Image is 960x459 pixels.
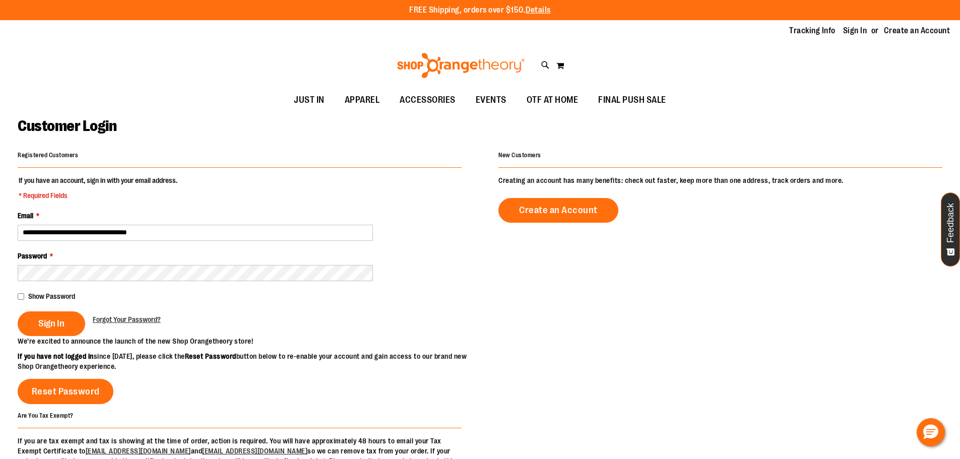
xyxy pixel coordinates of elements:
span: Customer Login [18,117,116,135]
span: Show Password [28,292,75,300]
button: Feedback - Show survey [941,192,960,267]
span: Email [18,212,33,220]
span: APPAREL [345,89,380,111]
p: Creating an account has many benefits: check out faster, keep more than one address, track orders... [498,175,942,185]
strong: If you have not logged in [18,352,94,360]
span: Feedback [946,203,955,243]
a: [EMAIL_ADDRESS][DOMAIN_NAME] [86,447,191,455]
span: EVENTS [476,89,506,111]
span: Reset Password [32,386,100,397]
a: JUST IN [284,89,335,112]
a: Create an Account [884,25,950,36]
strong: Are You Tax Exempt? [18,412,74,419]
button: Hello, have a question? Let’s chat. [917,418,945,446]
span: * Required Fields [19,190,177,201]
a: [EMAIL_ADDRESS][DOMAIN_NAME] [202,447,307,455]
span: Password [18,252,47,260]
strong: New Customers [498,152,541,159]
a: Tracking Info [789,25,836,36]
a: Create an Account [498,198,618,223]
a: ACCESSORIES [390,89,466,112]
legend: If you have an account, sign in with your email address. [18,175,178,201]
strong: Registered Customers [18,152,78,159]
span: Create an Account [519,205,598,216]
a: FINAL PUSH SALE [588,89,676,112]
p: FREE Shipping, orders over $150. [409,5,551,16]
p: since [DATE], please click the button below to re-enable your account and gain access to our bran... [18,351,480,371]
span: Sign In [38,318,65,329]
a: EVENTS [466,89,517,112]
p: We’re excited to announce the launch of the new Shop Orangetheory store! [18,336,480,346]
a: OTF AT HOME [517,89,589,112]
a: Forgot Your Password? [93,314,161,324]
span: FINAL PUSH SALE [598,89,666,111]
button: Sign In [18,311,85,336]
span: Forgot Your Password? [93,315,161,323]
span: OTF AT HOME [527,89,579,111]
img: Shop Orangetheory [396,53,526,78]
a: APPAREL [335,89,390,112]
a: Sign In [843,25,867,36]
span: ACCESSORIES [400,89,456,111]
span: JUST IN [294,89,325,111]
a: Reset Password [18,379,113,404]
strong: Reset Password [185,352,236,360]
a: Details [526,6,551,15]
